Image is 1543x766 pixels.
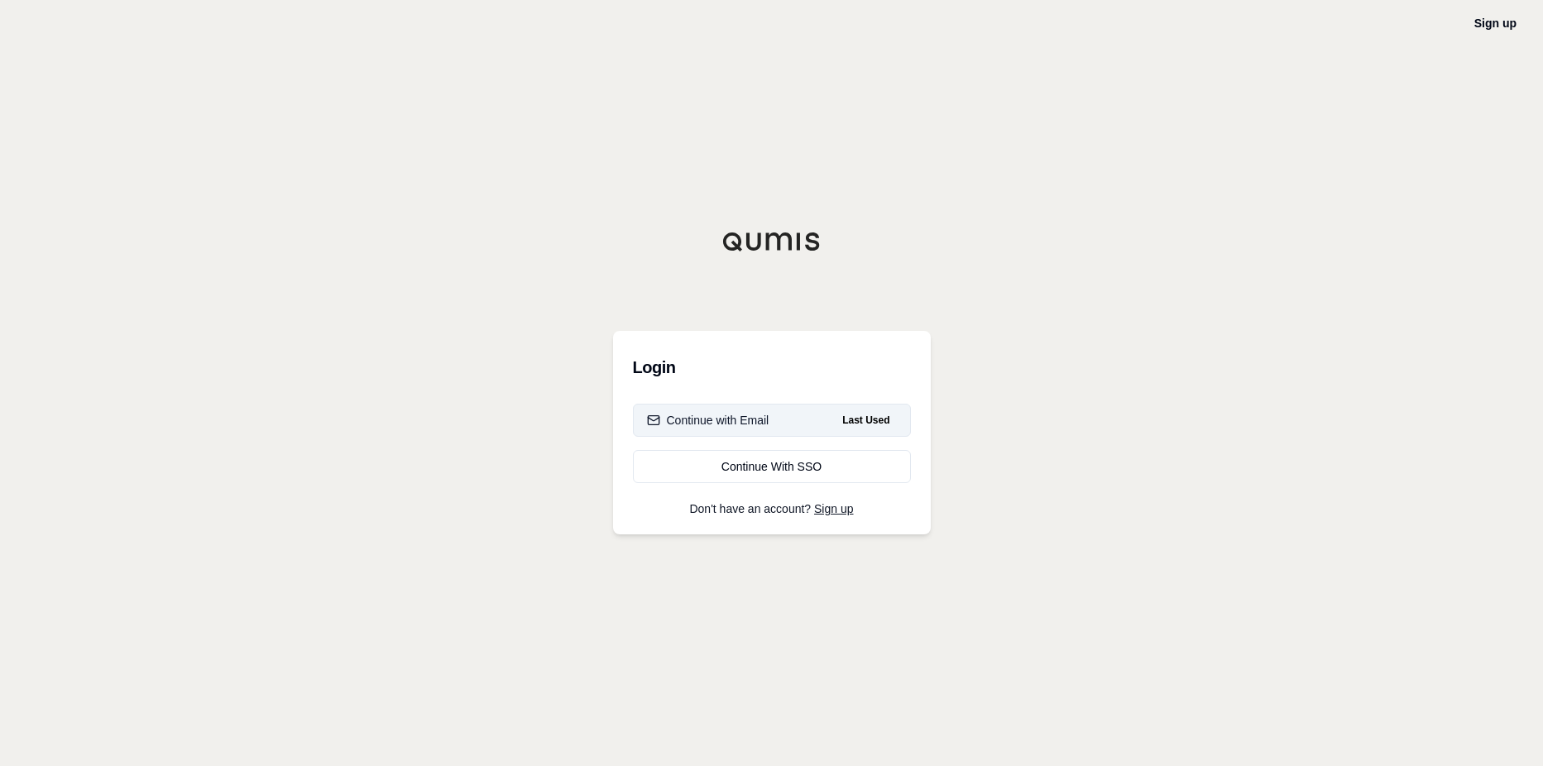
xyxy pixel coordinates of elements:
[633,503,911,515] p: Don't have an account?
[722,232,822,251] img: Qumis
[633,404,911,437] button: Continue with EmailLast Used
[633,450,911,483] a: Continue With SSO
[647,412,769,428] div: Continue with Email
[633,351,911,384] h3: Login
[836,410,896,430] span: Last Used
[814,502,853,515] a: Sign up
[1474,17,1517,30] a: Sign up
[647,458,897,475] div: Continue With SSO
